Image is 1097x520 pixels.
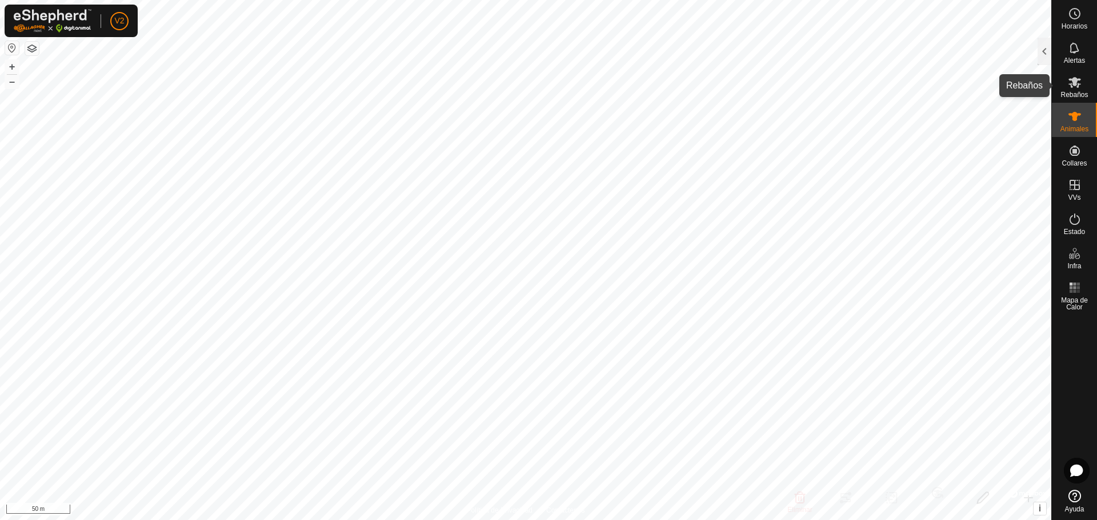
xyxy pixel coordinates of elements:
a: Ayuda [1052,485,1097,517]
span: Mapa de Calor [1055,297,1094,311]
span: Collares [1062,160,1087,167]
span: V2 [114,15,124,27]
img: Logo Gallagher [14,9,91,33]
span: Animales [1060,126,1088,132]
span: Alertas [1064,57,1085,64]
span: VVs [1068,194,1080,201]
span: Infra [1067,263,1081,269]
button: i [1034,502,1046,515]
button: Capas del Mapa [25,42,39,55]
button: – [5,75,19,88]
span: i [1039,503,1041,513]
span: Ayuda [1065,506,1084,513]
span: Rebaños [1060,91,1088,98]
button: + [5,60,19,74]
a: Política de Privacidad [467,505,533,515]
span: Estado [1064,228,1085,235]
span: Horarios [1062,23,1087,30]
button: Restablecer Mapa [5,41,19,55]
a: Contáctenos [546,505,584,515]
